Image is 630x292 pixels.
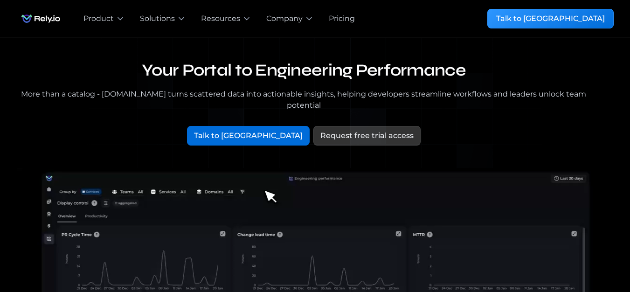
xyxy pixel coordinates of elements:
a: Talk to [GEOGRAPHIC_DATA] [487,9,614,28]
div: Product [83,13,114,24]
a: Pricing [329,13,355,24]
div: Resources [201,13,240,24]
div: Solutions [140,13,175,24]
a: home [17,9,65,28]
div: Company [266,13,303,24]
a: Request free trial access [313,126,421,146]
div: More than a catalog - [DOMAIN_NAME] turns scattered data into actionable insights, helping develo... [17,89,591,111]
div: Talk to [GEOGRAPHIC_DATA] [496,13,605,24]
h1: Your Portal to Engineering Performance [17,60,591,81]
div: Request free trial access [320,130,414,141]
div: Talk to [GEOGRAPHIC_DATA] [194,130,303,141]
img: Rely.io logo [17,9,65,28]
a: Talk to [GEOGRAPHIC_DATA] [187,126,310,146]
